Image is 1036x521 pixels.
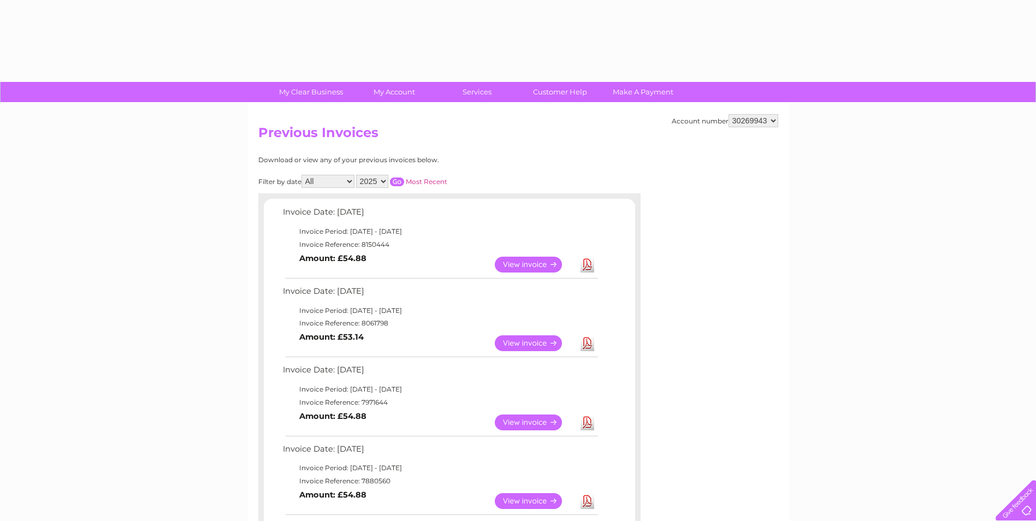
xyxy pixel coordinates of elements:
[266,82,356,102] a: My Clear Business
[280,284,600,304] td: Invoice Date: [DATE]
[515,82,605,102] a: Customer Help
[349,82,439,102] a: My Account
[280,383,600,396] td: Invoice Period: [DATE] - [DATE]
[299,411,366,421] b: Amount: £54.88
[495,335,575,351] a: View
[299,332,364,342] b: Amount: £53.14
[495,257,575,273] a: View
[280,363,600,383] td: Invoice Date: [DATE]
[258,175,545,188] div: Filter by date
[581,335,594,351] a: Download
[280,304,600,317] td: Invoice Period: [DATE] - [DATE]
[581,493,594,509] a: Download
[258,156,545,164] div: Download or view any of your previous invoices below.
[406,177,447,186] a: Most Recent
[581,415,594,430] a: Download
[598,82,688,102] a: Make A Payment
[280,442,600,462] td: Invoice Date: [DATE]
[258,125,778,146] h2: Previous Invoices
[280,238,600,251] td: Invoice Reference: 8150444
[432,82,522,102] a: Services
[280,396,600,409] td: Invoice Reference: 7971644
[495,493,575,509] a: View
[280,317,600,330] td: Invoice Reference: 8061798
[299,490,366,500] b: Amount: £54.88
[581,257,594,273] a: Download
[299,253,366,263] b: Amount: £54.88
[280,461,600,475] td: Invoice Period: [DATE] - [DATE]
[280,205,600,225] td: Invoice Date: [DATE]
[672,114,778,127] div: Account number
[280,225,600,238] td: Invoice Period: [DATE] - [DATE]
[280,475,600,488] td: Invoice Reference: 7880560
[495,415,575,430] a: View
